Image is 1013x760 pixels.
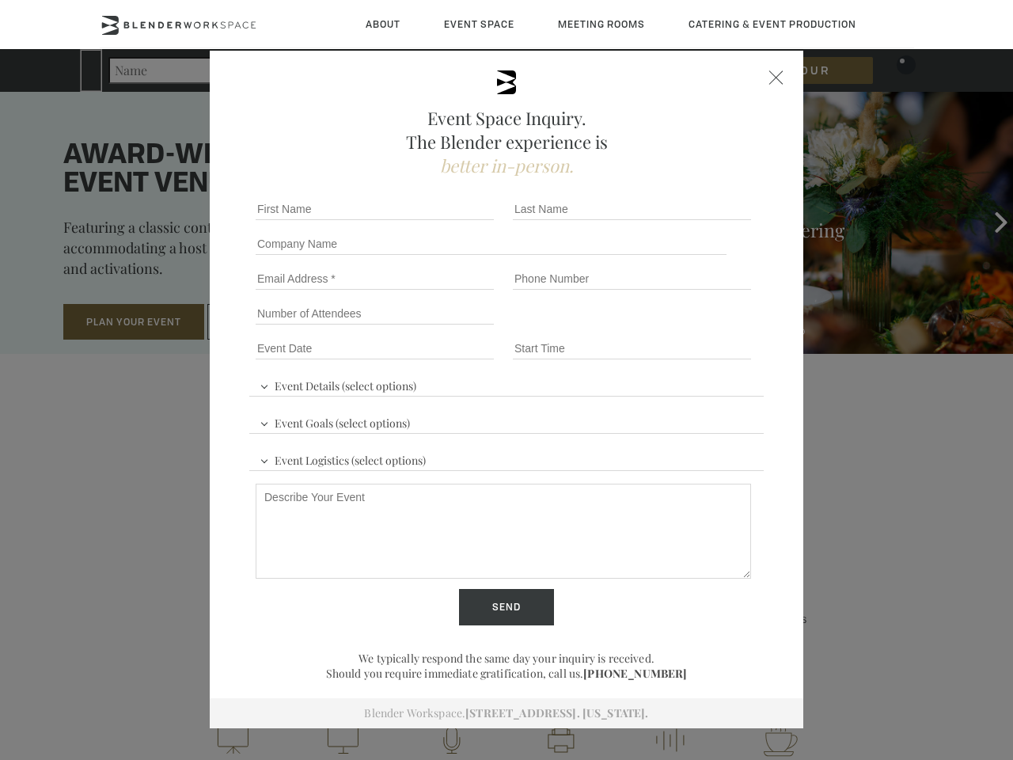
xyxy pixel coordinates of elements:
a: [STREET_ADDRESS]. [US_STATE]. [465,705,648,720]
span: Event Goals (select options) [256,409,414,433]
div: Blender Workspace. [210,698,803,728]
input: Last Name [513,198,751,220]
span: Event Logistics (select options) [256,446,430,470]
input: Email Address * [256,268,494,290]
input: Number of Attendees [256,302,494,325]
input: Event Date [256,337,494,359]
iframe: Chat Widget [728,557,1013,760]
input: Send [459,589,554,625]
input: Phone Number [513,268,751,290]
span: better in-person. [440,154,574,177]
a: [PHONE_NUMBER] [583,666,687,681]
input: Company Name [256,233,727,255]
input: Start Time [513,337,751,359]
h2: Event Space Inquiry. The Blender experience is [249,106,764,177]
input: First Name [256,198,494,220]
p: Should you require immediate gratification, call us. [249,666,764,681]
p: We typically respond the same day your inquiry is received. [249,651,764,666]
span: Event Details (select options) [256,372,420,396]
